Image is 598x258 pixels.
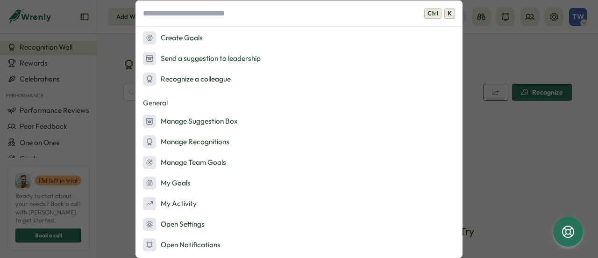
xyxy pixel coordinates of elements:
[135,174,463,192] button: My Goals
[135,215,463,234] button: Open Settings
[135,96,463,110] p: General
[135,70,463,88] button: Recognize a colleague
[444,8,455,19] span: K
[135,153,463,172] button: Manage Team Goals
[143,115,238,128] div: Manage Suggestion Box
[424,8,441,19] span: Ctrl
[135,112,463,131] button: Manage Suggestion Box
[143,135,229,148] div: Manage Recognitions
[135,49,463,68] button: Send a suggestion to leadership
[143,197,197,210] div: My Activity
[135,133,463,151] button: Manage Recognitions
[143,238,221,251] div: Open Notifications
[143,73,231,86] div: Recognize a colleague
[135,194,463,213] button: My Activity
[135,29,463,47] button: Create Goals
[143,52,261,65] div: Send a suggestion to leadership
[143,31,203,44] div: Create Goals
[143,177,191,190] div: My Goals
[143,156,226,169] div: Manage Team Goals
[135,236,463,254] button: Open Notifications
[143,218,205,231] div: Open Settings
